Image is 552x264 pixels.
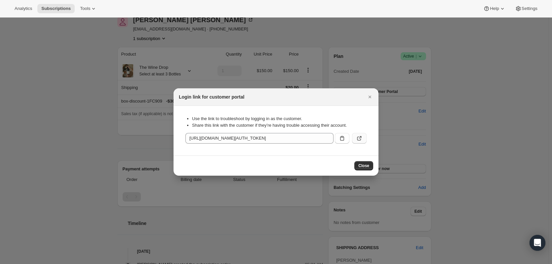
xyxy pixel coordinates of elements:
[80,6,90,11] span: Tools
[192,115,367,122] li: Use the link to troubleshoot by logging in as the customer.
[76,4,101,13] button: Tools
[522,6,537,11] span: Settings
[358,163,369,168] span: Close
[365,92,375,102] button: Close
[41,6,71,11] span: Subscriptions
[490,6,499,11] span: Help
[479,4,509,13] button: Help
[354,161,373,170] button: Close
[15,6,32,11] span: Analytics
[511,4,541,13] button: Settings
[192,122,367,129] li: Share this link with the customer if they’re having trouble accessing their account.
[11,4,36,13] button: Analytics
[179,94,244,100] h2: Login link for customer portal
[530,235,545,251] div: Open Intercom Messenger
[37,4,75,13] button: Subscriptions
